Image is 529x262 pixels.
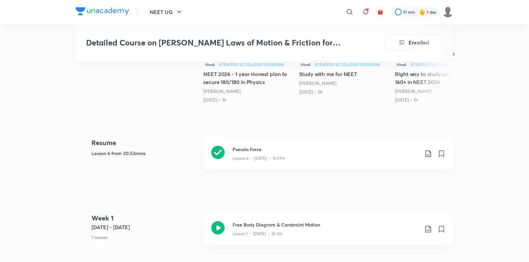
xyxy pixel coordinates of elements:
div: Strategy & College Overview [411,62,476,66]
p: 1 lesson [91,234,198,241]
div: Strategy & College Overview [219,62,284,66]
h3: Free Body Diagram & Constraint Motion [233,221,419,228]
div: 23rd May • 1h [395,97,485,103]
div: Hindi [203,61,216,68]
div: Strategy & College Overview [315,62,380,66]
img: avatar [377,9,383,15]
div: Prateek Jain [203,88,294,95]
h4: Resume [91,138,198,148]
img: Company Logo [76,7,129,15]
img: ANSHITA AGRAWAL [442,6,453,18]
a: Company Logo [76,7,129,17]
div: 26th Mar • 2h [299,89,390,95]
p: Lesson 6 • [DATE] • 1h 57m [233,155,285,161]
h5: Lesson 6 from 30:52mins [91,150,198,157]
h5: [DATE] - [DATE] [91,223,198,231]
a: Pseudo ForceLesson 6 • [DATE] • 1h 57m [203,138,453,177]
h3: Detailed Course on [PERSON_NAME] Laws of Motion & Friction for NEET UG [86,38,347,47]
a: [PERSON_NAME] [299,80,336,86]
h5: Study with me for NEET [299,70,390,78]
h5: Right way to study physics & score 160+ in NEET 2026 [395,70,485,86]
h5: NEET 2026 - 1 year Honest plan to secure 180/180 in Physics [203,70,294,86]
div: 23rd Mar • 1h [203,97,294,103]
a: [PERSON_NAME] [395,88,432,94]
button: NEET UG [146,5,187,19]
div: Prateek Jain [395,88,485,95]
a: [PERSON_NAME] [203,88,241,94]
h3: Pseudo Force [233,146,419,153]
h4: Week 1 [91,213,198,223]
p: Lesson 1 • [DATE] • 2h 3m [233,231,282,237]
div: Prateek Jain [299,80,390,87]
a: Free Body Diagram & Constraint MotionLesson 1 • [DATE] • 2h 3m [203,213,453,253]
button: Enrolled [384,35,443,50]
div: Hindi [299,61,312,68]
div: Hindi [395,61,408,68]
img: streak [419,9,426,15]
button: avatar [375,7,386,17]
